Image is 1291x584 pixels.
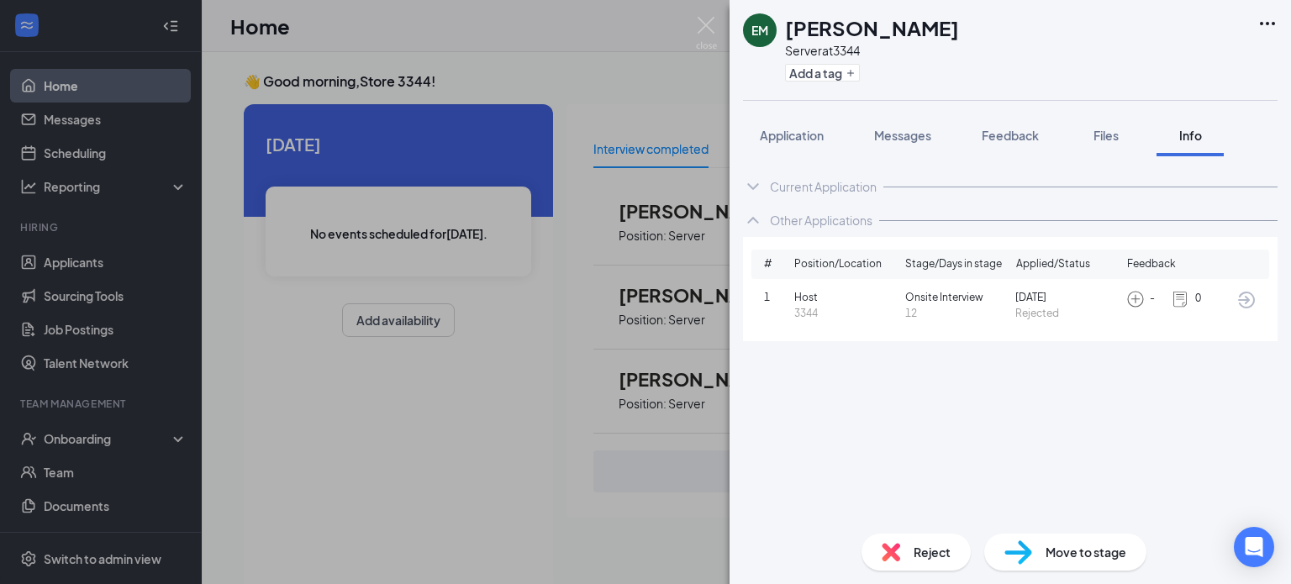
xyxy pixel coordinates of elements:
div: Other Applications [770,212,872,229]
span: - [1150,291,1155,307]
svg: Plus [846,68,856,78]
svg: ChevronUp [743,210,763,230]
span: [DATE] [1015,290,1120,306]
span: Stage/Days in stage [905,256,1002,272]
span: Application [760,128,824,143]
div: EM [751,22,768,39]
span: Feedback [982,128,1039,143]
span: Position/Location [794,256,882,272]
h1: [PERSON_NAME] [785,13,959,42]
span: 12 [905,306,1009,322]
span: 0 [1195,291,1201,307]
button: PlusAdd a tag [785,64,860,82]
span: Rejected [1015,306,1120,322]
span: 1 [764,290,794,306]
div: Server at 3344 [785,42,959,59]
span: 3344 [794,306,898,322]
span: # [764,256,794,272]
svg: ArrowCircle [1236,290,1257,310]
span: Feedback [1127,256,1176,272]
div: Current Application [770,178,877,195]
div: Open Intercom Messenger [1234,527,1274,567]
span: Onsite Interview [905,290,1009,306]
span: Applied/Status [1016,256,1090,272]
span: Host [794,290,898,306]
span: Files [1093,128,1119,143]
span: Reject [914,543,951,561]
span: Messages [874,128,931,143]
span: Info [1179,128,1202,143]
svg: Ellipses [1257,13,1278,34]
span: Move to stage [1046,543,1126,561]
svg: ChevronDown [743,176,763,197]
